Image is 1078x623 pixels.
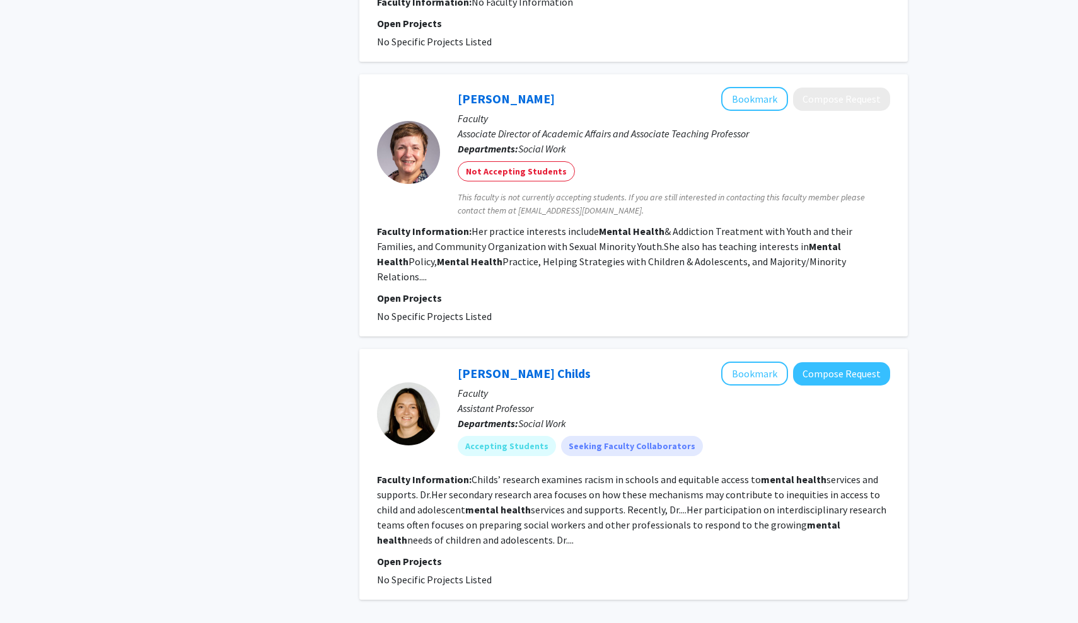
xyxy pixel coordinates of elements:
[465,503,499,516] b: mental
[458,417,518,430] b: Departments:
[518,142,566,155] span: Social Work
[377,534,407,546] b: health
[377,225,472,237] b: Faculty Information:
[458,386,890,401] p: Faculty
[518,417,566,430] span: Social Work
[377,310,492,323] span: No Specific Projects Listed
[458,436,556,456] mat-chip: Accepting Students
[599,225,631,237] b: Mental
[501,503,531,516] b: health
[377,225,852,283] fg-read-more: Her practice interests include & Addiction Treatment with Youth and their Families, and Community...
[458,91,555,106] a: [PERSON_NAME]
[793,88,890,111] button: Compose Request to Carol Snively
[721,362,788,386] button: Add Tasha Childs to Bookmarks
[377,255,409,268] b: Health
[458,191,890,217] span: This faculty is not currently accepting students. If you are still interested in contacting this ...
[458,111,890,126] p: Faculty
[561,436,703,456] mat-chip: Seeking Faculty Collaborators
[807,518,840,531] b: mental
[458,126,890,141] p: Associate Director of Academic Affairs and Associate Teaching Professor
[633,225,664,237] b: Health
[377,554,890,569] p: Open Projects
[377,35,492,48] span: No Specific Projects Listed
[458,365,591,381] a: [PERSON_NAME] Childs
[377,473,886,546] fg-read-more: Childs’ research examines racism in schools and equitable access to services and supports. Dr.Her...
[796,473,826,486] b: health
[437,255,469,268] b: Mental
[471,255,502,268] b: Health
[458,401,890,416] p: Assistant Professor
[761,473,794,486] b: mental
[458,142,518,155] b: Departments:
[809,240,841,253] b: Mental
[9,566,54,614] iframe: Chat
[377,290,890,306] p: Open Projects
[377,473,472,486] b: Faculty Information:
[377,16,890,31] p: Open Projects
[721,87,788,111] button: Add Carol Snively to Bookmarks
[377,573,492,586] span: No Specific Projects Listed
[458,161,575,181] mat-chip: Not Accepting Students
[793,362,890,386] button: Compose Request to Tasha Childs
